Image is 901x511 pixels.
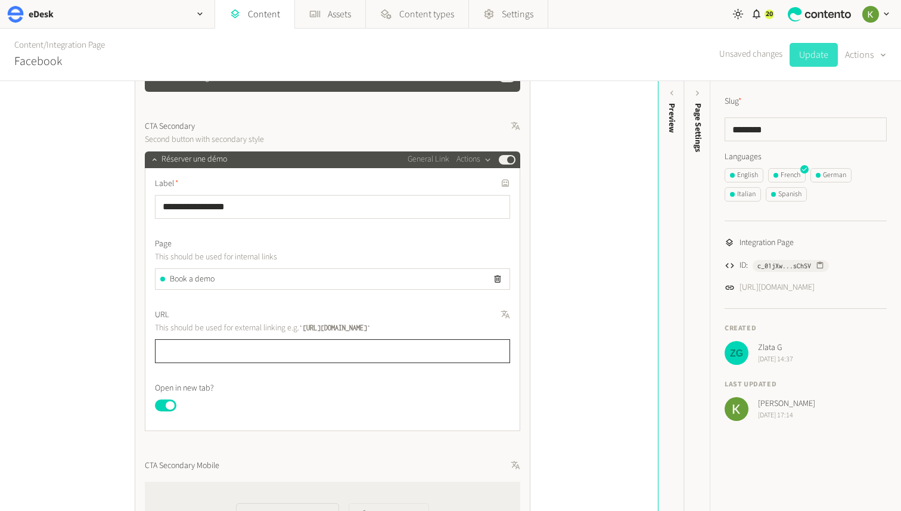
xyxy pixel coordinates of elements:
code: [URL][DOMAIN_NAME] [299,324,371,332]
span: Unsaved changes [719,48,782,61]
button: English [725,168,763,182]
h2: eDesk [29,7,54,21]
img: Zlata G [725,341,748,365]
span: [DATE] 17:14 [758,410,815,421]
span: Page Settings [692,103,704,152]
button: French [768,168,806,182]
span: c_01jXw...sChSV [757,261,811,271]
h4: Last updated [725,379,887,390]
a: [URL][DOMAIN_NAME] [740,281,815,294]
button: Actions [456,153,492,167]
button: Italian [725,187,761,202]
span: General Link [408,153,449,166]
button: Update [790,43,838,67]
img: Keelin Terry [725,397,748,421]
button: Actions [845,43,887,67]
img: eDesk [7,6,24,23]
div: Spanish [771,189,801,200]
span: Book a demo [170,273,215,286]
span: URL [155,309,169,321]
img: Keelin Terry [862,6,879,23]
span: ID: [740,259,748,272]
p: This should be used for external linking e.g. [155,321,426,335]
span: Open in new tab? [155,382,214,395]
span: Label [155,178,179,190]
button: German [810,168,852,182]
button: c_01jXw...sChSV [753,260,829,272]
span: Réserver une démo [161,153,227,166]
div: German [816,170,846,181]
p: Second button with secondary style [145,133,416,146]
a: Integration Page [46,39,105,51]
div: English [730,170,758,181]
span: Content types [399,7,454,21]
div: Preview [666,103,678,133]
a: Content [14,39,44,51]
span: CTA Secondary [145,120,195,133]
h2: Facebook [14,52,62,70]
span: CTA Secondary Mobile [145,460,219,472]
span: Settings [502,7,533,21]
span: [DATE] 14:37 [758,354,793,365]
span: [PERSON_NAME] [758,398,815,410]
label: Slug [725,95,742,108]
span: Integration Page [740,237,794,249]
button: Spanish [766,187,807,202]
span: / [44,39,46,51]
div: Italian [730,189,756,200]
span: Page [155,238,172,250]
span: 20 [766,9,773,20]
h4: Created [725,323,887,334]
span: Zlata G [758,342,793,354]
label: Languages [725,151,887,163]
p: This should be used for internal links [155,250,426,264]
div: French [773,170,800,181]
